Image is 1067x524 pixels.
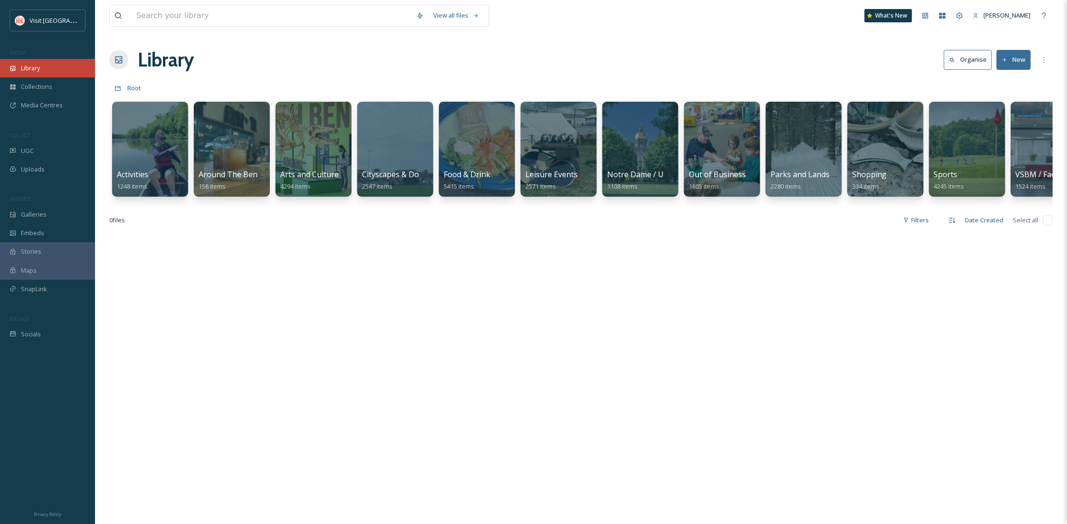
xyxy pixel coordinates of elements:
span: SnapLink [21,285,47,294]
span: Shopping [852,169,887,180]
a: Root [127,82,141,94]
span: Leisure Events [525,169,578,180]
span: 156 items [199,182,226,191]
span: WIDGETS [10,195,31,202]
a: Around The Bend Series156 items [199,170,286,191]
span: 4245 items [934,182,964,191]
span: Stories [21,247,41,256]
span: Select all [1013,216,1038,225]
input: Search your library [132,5,411,26]
a: Arts and Culture4294 items [280,170,339,191]
a: Notre Dame / Universities1108 items [607,170,700,191]
span: Socials [21,330,41,339]
span: 1605 items [689,182,719,191]
div: Filters [898,211,934,229]
a: Leisure Events2571 items [525,170,578,191]
a: Shopping334 items [852,170,887,191]
span: Activities [117,169,148,180]
a: What's New [865,9,912,22]
span: 5415 items [444,182,474,191]
a: Cityscapes & Downtowns2547 items [362,170,451,191]
span: Uploads [21,165,45,174]
span: Around The Bend Series [199,169,286,180]
span: 1248 items [117,182,147,191]
span: Cityscapes & Downtowns [362,169,451,180]
a: Library [138,46,194,74]
span: Media Centres [21,101,63,110]
span: 4294 items [280,182,311,191]
span: Food & Drink [444,169,490,180]
span: Galleries [21,210,47,219]
a: Activities1248 items [117,170,148,191]
span: Embeds [21,229,44,238]
a: View all files [429,6,484,25]
span: 1524 items [1016,182,1046,191]
span: Collections [21,82,52,91]
span: Arts and Culture [280,169,339,180]
span: Visit [GEOGRAPHIC_DATA] [29,16,103,25]
span: Maps [21,266,37,275]
button: Organise [944,50,992,69]
a: Organise [944,50,997,69]
a: [PERSON_NAME] [968,6,1036,25]
span: Privacy Policy [34,511,61,517]
span: SOCIALS [10,315,29,322]
span: 1108 items [607,182,638,191]
span: 2571 items [525,182,556,191]
a: Out of Business / Do Not Use / Outdated1605 items [689,170,834,191]
span: Library [21,64,40,73]
button: New [997,50,1031,69]
span: 334 items [852,182,879,191]
span: Out of Business / Do Not Use / Outdated [689,169,834,180]
span: MEDIA [10,49,26,56]
span: 2547 items [362,182,392,191]
span: Sports [934,169,958,180]
span: [PERSON_NAME] [984,11,1031,19]
span: 2280 items [771,182,801,191]
a: Food & Drink5415 items [444,170,490,191]
span: Root [127,84,141,92]
div: Date Created [961,211,1009,229]
a: Privacy Policy [34,508,61,519]
span: COLLECT [10,132,30,139]
a: Parks and Landscapes2280 items [771,170,850,191]
span: UGC [21,146,34,155]
span: Parks and Landscapes [771,169,850,180]
a: Sports4245 items [934,170,964,191]
img: vsbm-stackedMISH_CMYKlogo2017.jpg [15,16,25,25]
span: 0 file s [109,216,125,225]
span: Notre Dame / Universities [607,169,700,180]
